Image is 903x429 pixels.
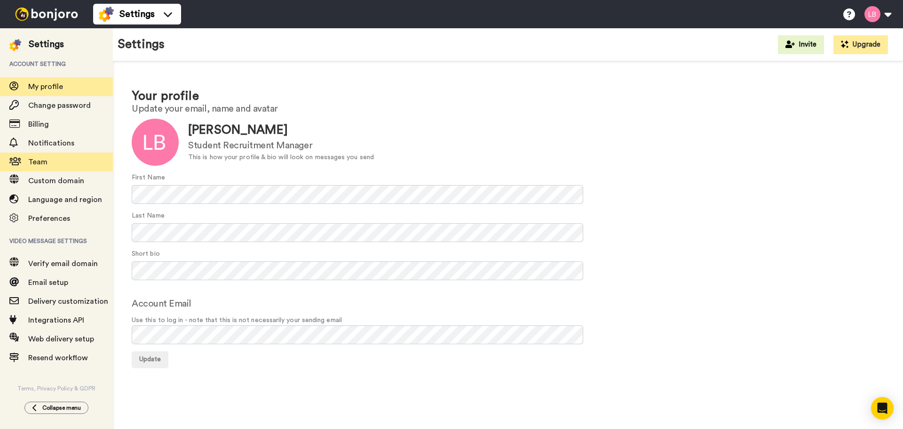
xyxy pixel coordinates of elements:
[28,121,49,128] span: Billing
[132,104,884,114] h2: Update your email, name and avatar
[28,354,88,362] span: Resend workflow
[29,38,64,51] div: Settings
[778,35,824,54] button: Invite
[132,173,165,183] label: First Name
[132,211,165,221] label: Last Name
[28,215,70,222] span: Preferences
[132,297,191,311] label: Account Email
[42,404,81,412] span: Collapse menu
[118,38,165,51] h1: Settings
[871,397,894,420] div: Open Intercom Messenger
[28,316,84,324] span: Integrations API
[28,158,48,166] span: Team
[9,39,21,51] img: settings-colored.svg
[28,83,63,90] span: My profile
[28,298,108,305] span: Delivery customization
[28,102,91,109] span: Change password
[24,402,88,414] button: Collapse menu
[132,316,884,325] span: Use this to log in - note that this is not necessarily your sending email
[119,8,155,21] span: Settings
[188,139,374,153] div: Student Recruitment Manager
[833,35,888,54] button: Upgrade
[188,153,374,162] div: This is how your profile & bio will look on messages you send
[132,351,168,368] button: Update
[188,121,374,139] div: [PERSON_NAME]
[28,335,94,343] span: Web delivery setup
[28,139,74,147] span: Notifications
[132,249,160,259] label: Short bio
[139,356,161,363] span: Update
[28,177,84,185] span: Custom domain
[11,8,82,21] img: bj-logo-header-white.svg
[28,196,102,203] span: Language and region
[28,260,98,267] span: Verify email domain
[28,279,68,286] span: Email setup
[99,7,114,22] img: settings-colored.svg
[132,89,884,103] h1: Your profile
